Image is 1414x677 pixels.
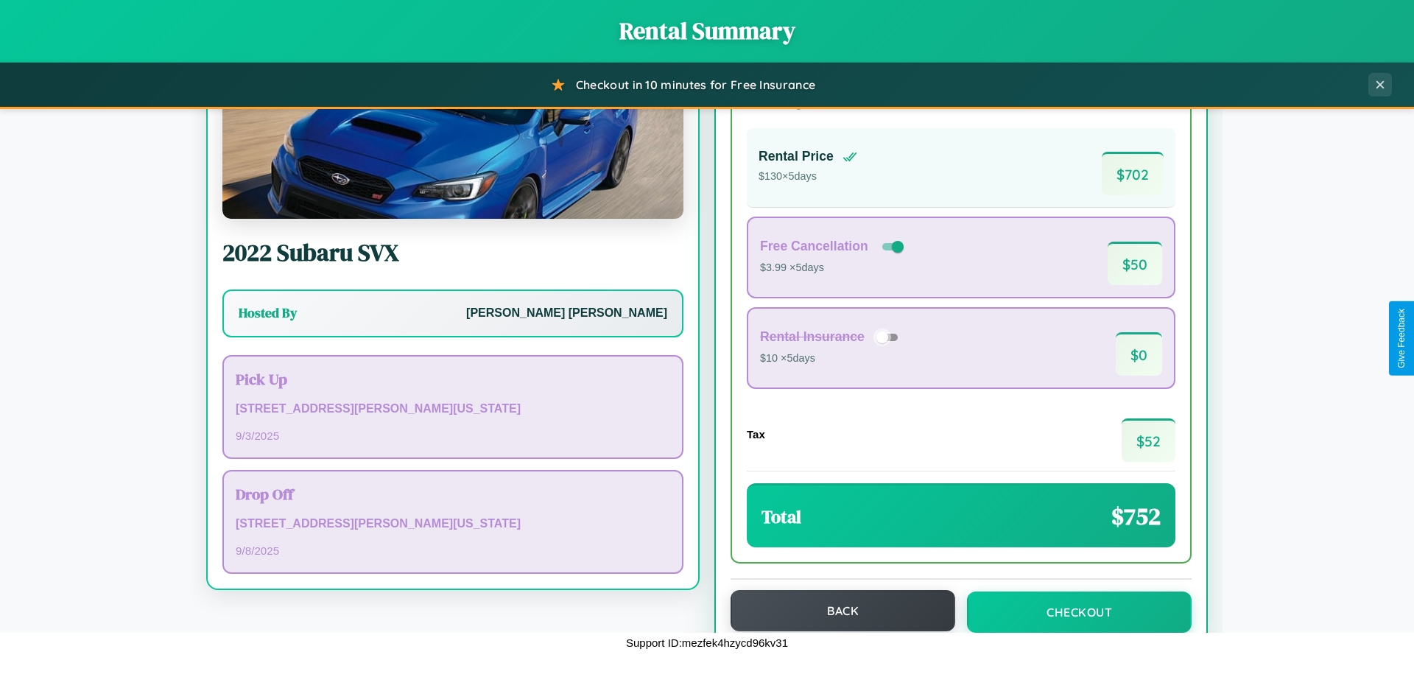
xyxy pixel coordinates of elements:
[1102,152,1164,195] span: $ 702
[967,592,1192,633] button: Checkout
[1396,309,1407,368] div: Give Feedback
[1108,242,1162,285] span: $ 50
[236,513,670,535] p: [STREET_ADDRESS][PERSON_NAME][US_STATE]
[236,426,670,446] p: 9 / 3 / 2025
[239,304,297,322] h3: Hosted By
[760,329,865,345] h4: Rental Insurance
[236,483,670,505] h3: Drop Off
[1116,332,1162,376] span: $ 0
[731,590,955,631] button: Back
[759,167,857,186] p: $ 130 × 5 days
[15,15,1399,47] h1: Rental Summary
[222,71,683,219] img: Subaru SVX
[576,77,815,92] span: Checkout in 10 minutes for Free Insurance
[760,239,868,254] h4: Free Cancellation
[760,259,907,278] p: $3.99 × 5 days
[236,399,670,420] p: [STREET_ADDRESS][PERSON_NAME][US_STATE]
[759,149,834,164] h4: Rental Price
[236,541,670,561] p: 9 / 8 / 2025
[761,505,801,529] h3: Total
[222,236,683,269] h2: 2022 Subaru SVX
[626,633,788,653] p: Support ID: mezfek4hzycd96kv31
[236,368,670,390] h3: Pick Up
[747,428,765,441] h4: Tax
[1122,418,1175,462] span: $ 52
[760,349,903,368] p: $10 × 5 days
[466,303,667,324] p: [PERSON_NAME] [PERSON_NAME]
[1111,500,1161,533] span: $ 752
